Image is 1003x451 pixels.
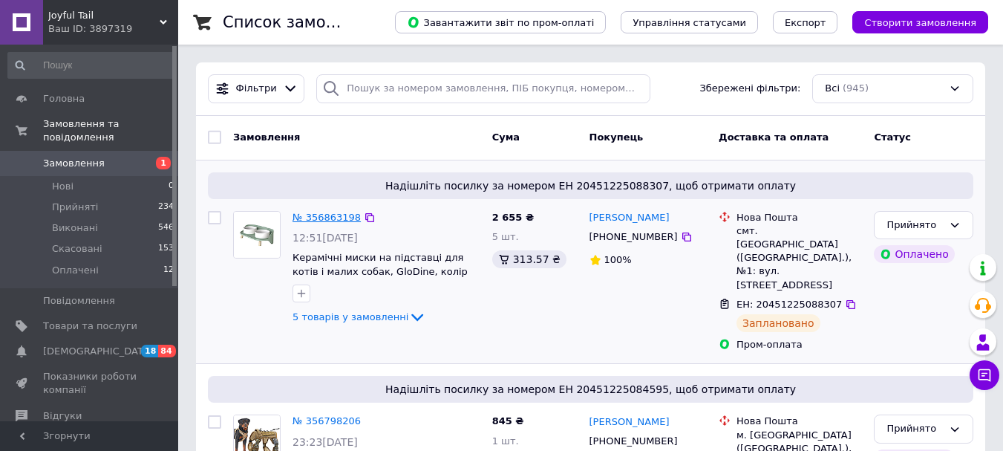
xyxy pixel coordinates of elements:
div: Прийнято [886,421,943,437]
span: Всі [825,82,840,96]
a: № 356798206 [293,415,361,426]
div: Оплачено [874,245,954,263]
span: 153 [158,242,174,256]
a: № 356863198 [293,212,361,223]
span: Надішліть посилку за номером ЕН 20451225088307, щоб отримати оплату [214,178,967,193]
span: Joyful Tail [48,9,160,22]
span: 18 [141,345,158,357]
a: [PERSON_NAME] [589,211,670,225]
span: 234 [158,201,174,214]
span: 1 шт. [492,435,519,447]
span: ЕН: 20451225088307 [736,299,842,310]
input: Пошук за номером замовлення, ПІБ покупця, номером телефону, Email, номером накладної [316,74,650,103]
span: Виконані [52,221,98,235]
span: Створити замовлення [864,17,976,28]
img: Фото товару [234,212,280,258]
div: 313.57 ₴ [492,250,566,268]
a: 5 товарів у замовленні [293,311,426,322]
span: Відгуки [43,409,82,423]
button: Чат з покупцем [970,360,999,390]
input: Пошук [7,52,175,79]
div: смт. [GEOGRAPHIC_DATA] ([GEOGRAPHIC_DATA].), №1: вул. [STREET_ADDRESS] [736,224,862,292]
span: Замовлення [43,157,105,170]
div: [PHONE_NUMBER] [587,432,681,451]
div: [PHONE_NUMBER] [587,227,681,247]
span: Збережені фільтри: [699,82,800,96]
span: 0 [169,180,174,193]
span: Скасовані [52,242,102,256]
span: 546 [158,221,174,235]
button: Створити замовлення [852,11,988,33]
span: Надішліть посилку за номером ЕН 20451225084595, щоб отримати оплату [214,382,967,397]
span: 84 [158,345,175,357]
a: Створити замовлення [837,16,988,27]
span: 23:23[DATE] [293,436,358,448]
div: Прийнято [886,218,943,233]
span: 845 ₴ [492,415,524,426]
span: (945) [843,82,869,94]
span: 5 шт. [492,231,519,242]
div: Ваш ID: 3897319 [48,22,178,36]
span: Головна [43,92,85,106]
span: 5 товарів у замовленні [293,311,408,322]
div: Заплановано [736,314,820,332]
span: [DEMOGRAPHIC_DATA] [43,345,153,358]
div: Нова Пошта [736,211,862,224]
span: 12 [163,264,174,277]
span: Замовлення та повідомлення [43,117,178,144]
span: Управління статусами [633,17,746,28]
h1: Список замовлень [223,13,373,31]
a: Фото товару [233,211,281,259]
span: Фільтри [236,82,277,96]
span: Завантажити звіт по пром-оплаті [407,16,594,29]
span: Показники роботи компанії [43,370,137,397]
div: Нова Пошта [736,415,862,428]
span: Товари та послуги [43,319,137,333]
a: Керамічні миски на підставці для котів і малих собак, GloDine, колір зелений [293,252,468,291]
span: Нові [52,180,73,193]
span: Покупець [589,132,644,143]
span: 100% [604,254,632,265]
span: 1 [156,157,171,169]
span: Повідомлення [43,294,115,308]
button: Управління статусами [621,11,758,33]
span: Замовлення [233,132,300,143]
span: Прийняті [52,201,98,214]
a: [PERSON_NAME] [589,415,670,429]
span: 2 655 ₴ [492,212,534,223]
span: Оплачені [52,264,99,277]
button: Експорт [773,11,838,33]
span: 12:51[DATE] [293,232,358,244]
div: Пром-оплата [736,338,862,351]
button: Завантажити звіт по пром-оплаті [395,11,606,33]
span: Cума [492,132,520,143]
span: Доставка та оплата [719,132,829,143]
span: Статус [874,132,911,143]
span: Експорт [785,17,826,28]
